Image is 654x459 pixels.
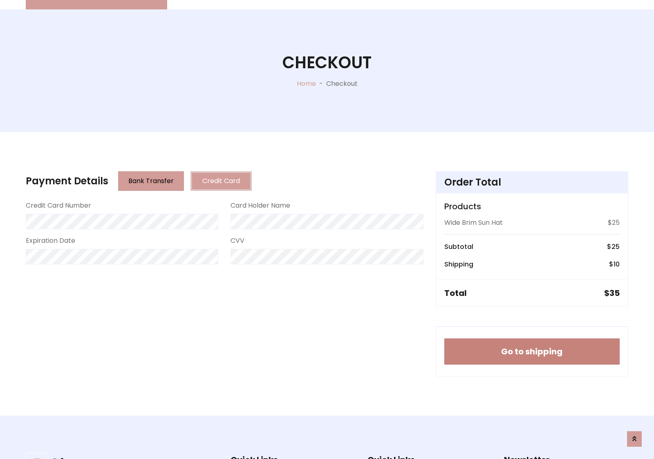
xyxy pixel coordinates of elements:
h5: Products [444,202,620,211]
a: Home [297,79,316,88]
p: - [316,79,326,89]
h6: $ [609,260,620,268]
label: Credit Card Number [26,201,91,210]
button: Go to shipping [444,338,620,365]
label: Expiration Date [26,236,75,246]
h4: Order Total [444,177,620,188]
label: CVV [231,236,244,246]
button: Credit Card [190,171,252,191]
label: Card Holder Name [231,201,290,210]
h1: Checkout [282,53,372,72]
p: $25 [608,218,620,228]
span: 25 [611,242,620,251]
h6: Subtotal [444,243,473,251]
h6: $ [607,243,620,251]
h4: Payment Details [26,175,108,187]
span: 10 [614,260,620,269]
span: 35 [609,287,620,299]
button: Bank Transfer [118,171,184,191]
h6: Shipping [444,260,473,268]
p: Checkout [326,79,358,89]
p: Wide Brim Sun Hat [444,218,503,228]
h5: $ [604,288,620,298]
h5: Total [444,288,467,298]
